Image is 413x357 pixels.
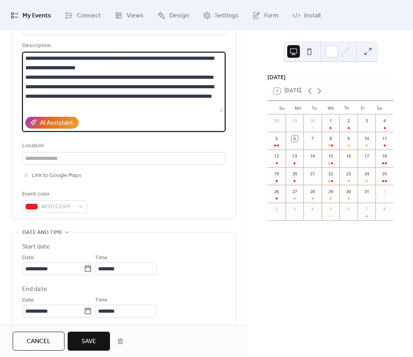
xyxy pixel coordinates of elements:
div: 5 [328,206,334,212]
div: Location [22,141,224,151]
div: 1 [381,188,388,195]
div: 7 [309,135,316,142]
a: My Events [5,3,57,27]
a: Install [286,3,326,27]
div: 31 [364,188,370,195]
span: Settings [215,9,239,22]
span: Save [81,337,96,346]
div: 17 [364,153,370,159]
div: 6 [292,135,298,142]
div: 20 [292,171,298,177]
div: Start date [22,242,50,252]
div: 4 [381,118,388,124]
span: Date [22,296,34,305]
div: 4 [309,206,316,212]
div: 6 [345,206,352,212]
span: #ED1C24FF [41,202,74,212]
div: 30 [345,188,352,195]
div: Event color [22,190,85,199]
div: Tu [306,101,322,114]
span: Time [95,296,108,305]
div: 2 [273,206,280,212]
button: Cancel [13,332,64,351]
div: 11 [381,135,388,142]
div: 15 [328,153,334,159]
a: Settings [197,3,244,27]
span: Date and time [22,228,63,237]
div: [DATE] [267,73,394,82]
div: 29 [328,188,334,195]
button: AI Assistant [25,117,79,129]
div: 3 [364,118,370,124]
div: 23 [345,171,352,177]
div: 21 [309,171,316,177]
div: 9 [345,135,352,142]
div: 27 [292,188,298,195]
div: 2 [345,118,352,124]
div: 8 [328,135,334,142]
div: 8 [381,206,388,212]
div: 1 [328,118,334,124]
span: Design [169,9,189,22]
div: Th [339,101,355,114]
div: 5 [273,135,280,142]
div: 24 [364,171,370,177]
div: Mo [290,101,306,114]
div: 7 [364,206,370,212]
span: Views [127,9,144,22]
a: Views [109,3,150,27]
div: 19 [273,171,280,177]
div: 28 [273,118,280,124]
div: End date [22,285,47,294]
div: 22 [328,171,334,177]
div: Description [22,41,224,51]
a: Connect [59,3,107,27]
div: 28 [309,188,316,195]
div: 30 [309,118,316,124]
span: Time [95,253,108,263]
div: 25 [381,171,388,177]
span: Cancel [27,337,51,346]
div: 29 [292,118,298,124]
span: Connect [77,9,101,22]
span: Install [304,9,320,22]
span: My Events [23,9,51,22]
div: Su [274,101,290,114]
button: Save [68,332,110,351]
div: We [322,101,339,114]
div: 26 [273,188,280,195]
a: Design [152,3,195,27]
div: 13 [292,153,298,159]
div: 10 [364,135,370,142]
div: Fr [355,101,371,114]
div: 18 [381,153,388,159]
div: 12 [273,153,280,159]
div: 3 [292,206,298,212]
a: Form [246,3,284,27]
span: Date [22,253,34,263]
div: AI Assistant [40,118,73,128]
div: 14 [309,153,316,159]
div: Sa [371,101,387,114]
div: 16 [345,153,352,159]
span: Link to Google Maps [32,171,81,180]
span: Form [264,9,278,22]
